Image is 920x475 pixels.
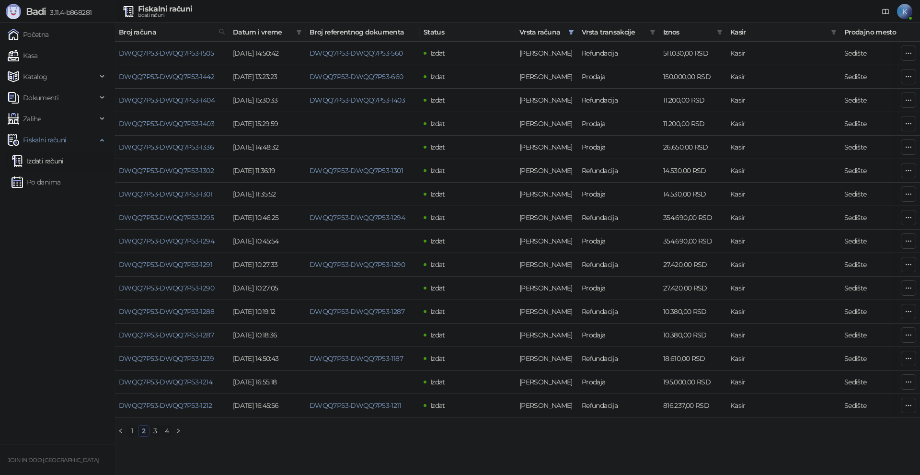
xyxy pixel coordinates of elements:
a: DWQQ7P53-DWQQ7P53-1294 [310,213,405,222]
td: 14.530,00 RSD [659,183,726,206]
td: Kasir [726,347,840,371]
a: Izdati računi [11,151,64,171]
th: Kasir [726,23,840,42]
span: Izdat [430,143,445,151]
span: Kasir [730,27,827,37]
td: DWQQ7P53-DWQQ7P53-1294 [115,230,229,253]
td: [DATE] 13:23:23 [229,65,306,89]
td: Refundacija [578,300,659,324]
td: DWQQ7P53-DWQQ7P53-1302 [115,159,229,183]
td: Refundacija [578,89,659,112]
a: DWQQ7P53-DWQQ7P53-1290 [119,284,214,292]
span: Izdat [430,213,445,222]
a: DWQQ7P53-DWQQ7P53-1214 [119,378,212,386]
td: Refundacija [578,394,659,417]
img: Logo [6,4,21,19]
span: Izdat [430,331,445,339]
td: Refundacija [578,159,659,183]
td: Refundacija [578,42,659,65]
td: Avans [516,394,578,417]
td: [DATE] 16:55:18 [229,371,306,394]
span: Vrsta računa [519,27,564,37]
td: DWQQ7P53-DWQQ7P53-1290 [115,277,229,300]
span: filter [715,25,724,39]
span: Izdat [430,401,445,410]
a: DWQQ7P53-DWQQ7P53-1212 [119,401,212,410]
td: 816.237,00 RSD [659,394,726,417]
td: Prodaja [578,112,659,136]
td: DWQQ7P53-DWQQ7P53-1336 [115,136,229,159]
a: DWQQ7P53-DWQQ7P53-1287 [310,307,404,316]
td: [DATE] 11:36:19 [229,159,306,183]
th: Broj referentnog dokumenta [306,23,420,42]
td: Avans [516,277,578,300]
td: Kasir [726,300,840,324]
a: DWQQ7P53-DWQQ7P53-1294 [119,237,214,245]
td: [DATE] 16:45:56 [229,394,306,417]
span: Badi [26,6,46,17]
span: Datum i vreme [233,27,292,37]
a: DWQQ7P53-DWQQ7P53-560 [310,49,403,58]
td: Prodaja [578,230,659,253]
td: Kasir [726,65,840,89]
td: Avans [516,300,578,324]
th: Vrsta računa [516,23,578,42]
a: DWQQ7P53-DWQQ7P53-1290 [310,260,405,269]
td: Prodaja [578,277,659,300]
span: Izdat [430,237,445,245]
li: 3 [149,425,161,437]
span: Vrsta transakcije [582,27,646,37]
td: Avans [516,253,578,277]
td: Kasir [726,253,840,277]
a: Kasa [8,46,37,65]
td: [DATE] 14:50:43 [229,347,306,371]
a: DWQQ7P53-DWQQ7P53-1301 [119,190,212,198]
li: 2 [138,425,149,437]
span: right [175,428,181,434]
td: 511.030,00 RSD [659,42,726,65]
td: 27.420,00 RSD [659,277,726,300]
a: DWQQ7P53-DWQQ7P53-1287 [119,331,214,339]
td: Prodaja [578,65,659,89]
span: Katalog [23,67,47,86]
td: Avans [516,136,578,159]
td: Avans [516,230,578,253]
span: filter [650,29,655,35]
span: K [897,4,912,19]
span: Izdat [430,307,445,316]
button: right [172,425,184,437]
a: Dokumentacija [878,4,893,19]
a: DWQQ7P53-DWQQ7P53-1187 [310,354,403,363]
td: DWQQ7P53-DWQQ7P53-1214 [115,371,229,394]
td: Prodaja [578,324,659,347]
td: DWQQ7P53-DWQQ7P53-1295 [115,206,229,230]
td: Refundacija [578,347,659,371]
td: DWQQ7P53-DWQQ7P53-1404 [115,89,229,112]
td: [DATE] 15:30:33 [229,89,306,112]
span: filter [294,25,304,39]
td: Prodaja [578,371,659,394]
td: 10.380,00 RSD [659,300,726,324]
li: 4 [161,425,172,437]
a: DWQQ7P53-DWQQ7P53-1288 [119,307,214,316]
td: DWQQ7P53-DWQQ7P53-1239 [115,347,229,371]
li: Sledeća strana [172,425,184,437]
span: Izdat [430,72,445,81]
td: DWQQ7P53-DWQQ7P53-1403 [115,112,229,136]
td: 18.610,00 RSD [659,347,726,371]
td: Kasir [726,89,840,112]
span: Izdat [430,166,445,175]
span: filter [831,29,837,35]
th: Broj računa [115,23,229,42]
span: Izdat [430,190,445,198]
span: Iznos [663,27,713,37]
td: [DATE] 10:19:12 [229,300,306,324]
span: filter [829,25,839,39]
td: Kasir [726,136,840,159]
span: Broj računa [119,27,215,37]
a: DWQQ7P53-DWQQ7P53-1404 [119,96,215,104]
td: [DATE] 10:27:05 [229,277,306,300]
a: DWQQ7P53-DWQQ7P53-1302 [119,166,214,175]
span: Izdat [430,119,445,128]
span: Dokumenti [23,88,58,107]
